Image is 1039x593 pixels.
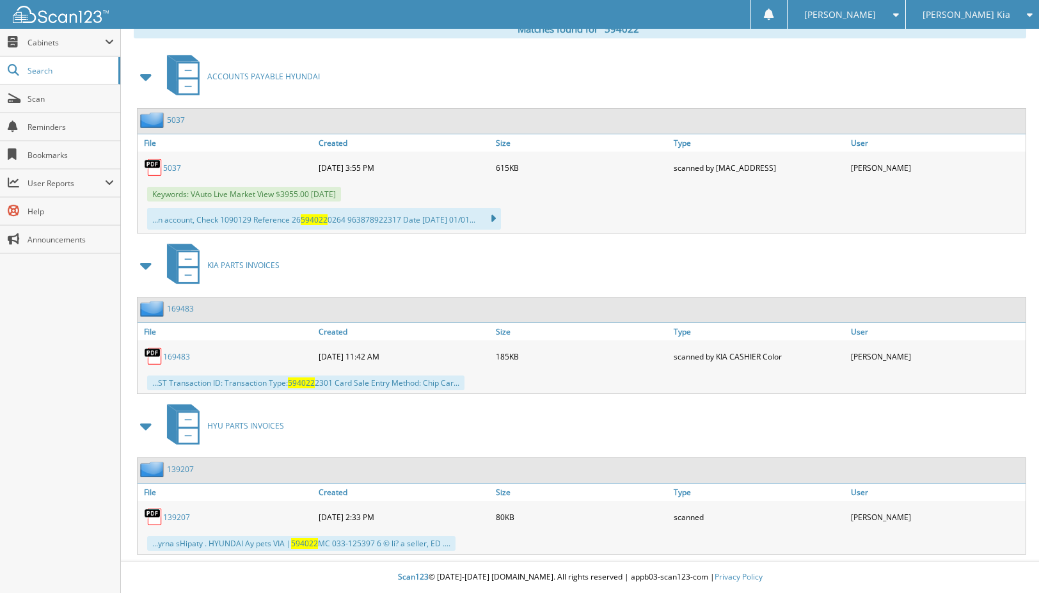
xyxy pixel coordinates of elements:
[315,504,493,530] div: [DATE] 2:33 PM
[670,344,848,369] div: scanned by KIA CASHIER Color
[207,260,280,271] span: KIA PARTS INVOICES
[848,155,1026,180] div: [PERSON_NAME]
[28,150,114,161] span: Bookmarks
[167,115,185,125] a: 5037
[28,206,114,217] span: Help
[144,347,163,366] img: PDF.png
[493,484,670,501] a: Size
[167,303,194,314] a: 169483
[398,571,429,582] span: Scan123
[301,214,328,225] span: 594022
[493,504,670,530] div: 80KB
[207,420,284,431] span: HYU PARTS INVOICES
[670,484,848,501] a: Type
[147,536,456,551] div: ...yrna sHipaty . HYUNDAI Ay pets VIA | MC 033-125397 6 © li? a seller, ED ....
[134,19,1026,38] div: Matches found for "594022"
[848,134,1026,152] a: User
[670,155,848,180] div: scanned by [MAC_ADDRESS]
[923,11,1010,19] span: [PERSON_NAME] Kia
[848,344,1026,369] div: [PERSON_NAME]
[848,484,1026,501] a: User
[670,504,848,530] div: scanned
[493,344,670,369] div: 185KB
[28,234,114,245] span: Announcements
[207,71,320,82] span: ACCOUNTS PAYABLE HYUNDAI
[167,464,194,475] a: 139207
[315,344,493,369] div: [DATE] 11:42 AM
[147,208,501,230] div: ...n account, Check 1090129 Reference 26 0264 963878922317 Date [DATE] 01/01...
[147,376,464,390] div: ...ST Transaction ID: Transaction Type: 2301 Card Sale Entry Method: Chip Car...
[493,323,670,340] a: Size
[288,377,315,388] span: 594022
[163,162,181,173] a: 5037
[163,351,190,362] a: 169483
[28,178,105,189] span: User Reports
[121,562,1039,593] div: © [DATE]-[DATE] [DOMAIN_NAME]. All rights reserved | appb03-scan123-com |
[315,155,493,180] div: [DATE] 3:55 PM
[315,484,493,501] a: Created
[159,240,280,290] a: KIA PARTS INVOICES
[804,11,876,19] span: [PERSON_NAME]
[13,6,109,23] img: scan123-logo-white.svg
[848,504,1026,530] div: [PERSON_NAME]
[670,323,848,340] a: Type
[159,51,320,102] a: ACCOUNTS PAYABLE HYUNDAI
[138,484,315,501] a: File
[848,323,1026,340] a: User
[28,93,114,104] span: Scan
[138,134,315,152] a: File
[140,461,167,477] img: folder2.png
[315,134,493,152] a: Created
[163,512,190,523] a: 139207
[315,323,493,340] a: Created
[140,301,167,317] img: folder2.png
[159,400,284,451] a: HYU PARTS INVOICES
[28,122,114,132] span: Reminders
[670,134,848,152] a: Type
[28,37,105,48] span: Cabinets
[493,155,670,180] div: 615KB
[493,134,670,152] a: Size
[138,323,315,340] a: File
[715,571,763,582] a: Privacy Policy
[28,65,112,76] span: Search
[140,112,167,128] img: folder2.png
[144,507,163,526] img: PDF.png
[144,158,163,177] img: PDF.png
[291,538,318,549] span: 594022
[147,187,341,202] span: Keywords: VAuto Live Market View $3955.00 [DATE]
